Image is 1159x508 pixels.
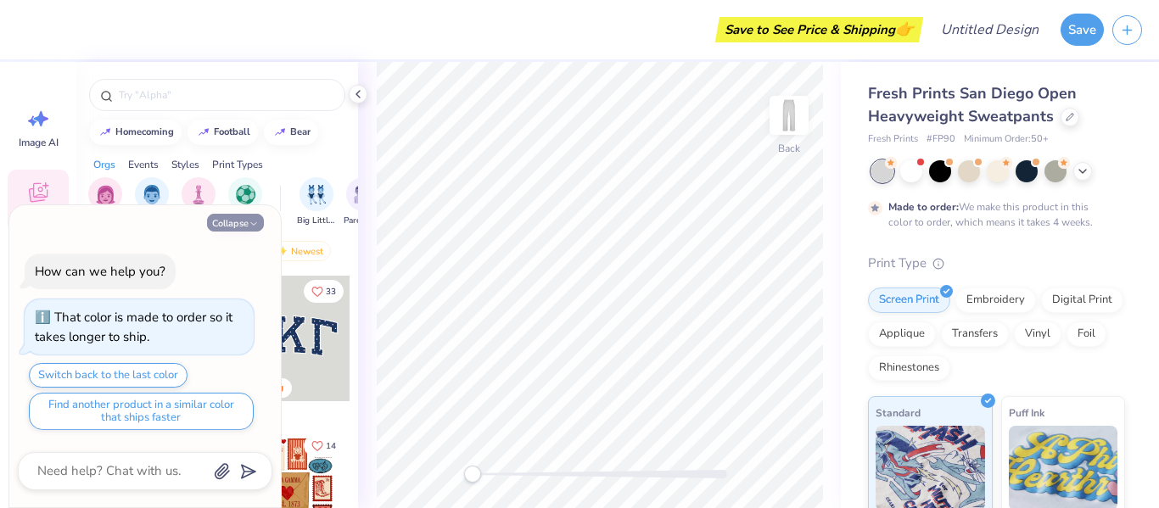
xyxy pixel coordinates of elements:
[189,185,208,204] img: Club Image
[29,393,254,430] button: Find another product in a similar color that ships faster
[326,287,336,296] span: 33
[228,177,262,227] button: filter button
[1014,321,1061,347] div: Vinyl
[955,287,1036,313] div: Embroidery
[888,199,1097,230] div: We make this product in this color to order, which means it takes 4 weeks.
[29,363,188,388] button: Switch back to the last color
[197,127,210,137] img: trend_line.gif
[89,120,182,145] button: homecoming
[1061,14,1104,46] button: Save
[133,177,171,227] div: filter for Fraternity
[888,200,959,214] strong: Made to order:
[1067,321,1106,347] div: Foil
[1009,404,1044,421] span: Puff Ink
[115,127,174,137] div: homecoming
[98,127,112,137] img: trend_line.gif
[1041,287,1123,313] div: Digital Print
[297,215,336,227] span: Big Little Reveal
[96,185,115,204] img: Sorority Image
[868,321,936,347] div: Applique
[88,177,122,227] div: filter for Sorority
[19,136,59,149] span: Image AI
[344,177,383,227] div: filter for Parent's Weekend
[868,132,918,147] span: Fresh Prints
[171,157,199,172] div: Styles
[264,120,318,145] button: bear
[304,434,344,457] button: Like
[868,83,1077,126] span: Fresh Prints San Diego Open Heavyweight Sweatpants
[273,127,287,137] img: trend_line.gif
[182,177,216,227] div: filter for Club
[778,141,800,156] div: Back
[772,98,806,132] img: Back
[214,127,250,137] div: football
[307,185,326,204] img: Big Little Reveal Image
[93,157,115,172] div: Orgs
[236,185,255,204] img: Sports Image
[297,177,336,227] button: filter button
[941,321,1009,347] div: Transfers
[133,177,171,227] button: filter button
[188,120,258,145] button: football
[326,442,336,450] span: 14
[290,127,311,137] div: bear
[868,355,950,381] div: Rhinestones
[88,177,122,227] button: filter button
[868,254,1125,273] div: Print Type
[35,263,165,280] div: How can we help you?
[344,215,383,227] span: Parent's Weekend
[182,177,216,227] button: filter button
[354,185,373,204] img: Parent's Weekend Image
[344,177,383,227] button: filter button
[719,17,919,42] div: Save to See Price & Shipping
[35,309,232,345] div: That color is made to order so it takes longer to ship.
[143,185,161,204] img: Fraternity Image
[297,177,336,227] div: filter for Big Little Reveal
[868,287,950,313] div: Screen Print
[117,87,334,103] input: Try "Alpha"
[128,157,159,172] div: Events
[228,177,262,227] div: filter for Sports
[927,132,955,147] span: # FP90
[266,241,331,261] div: Newest
[876,404,921,421] span: Standard
[895,19,914,39] span: 👉
[464,466,481,483] div: Accessibility label
[964,132,1049,147] span: Minimum Order: 50 +
[927,13,1052,47] input: Untitled Design
[304,280,344,303] button: Like
[207,214,264,232] button: Collapse
[212,157,263,172] div: Print Types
